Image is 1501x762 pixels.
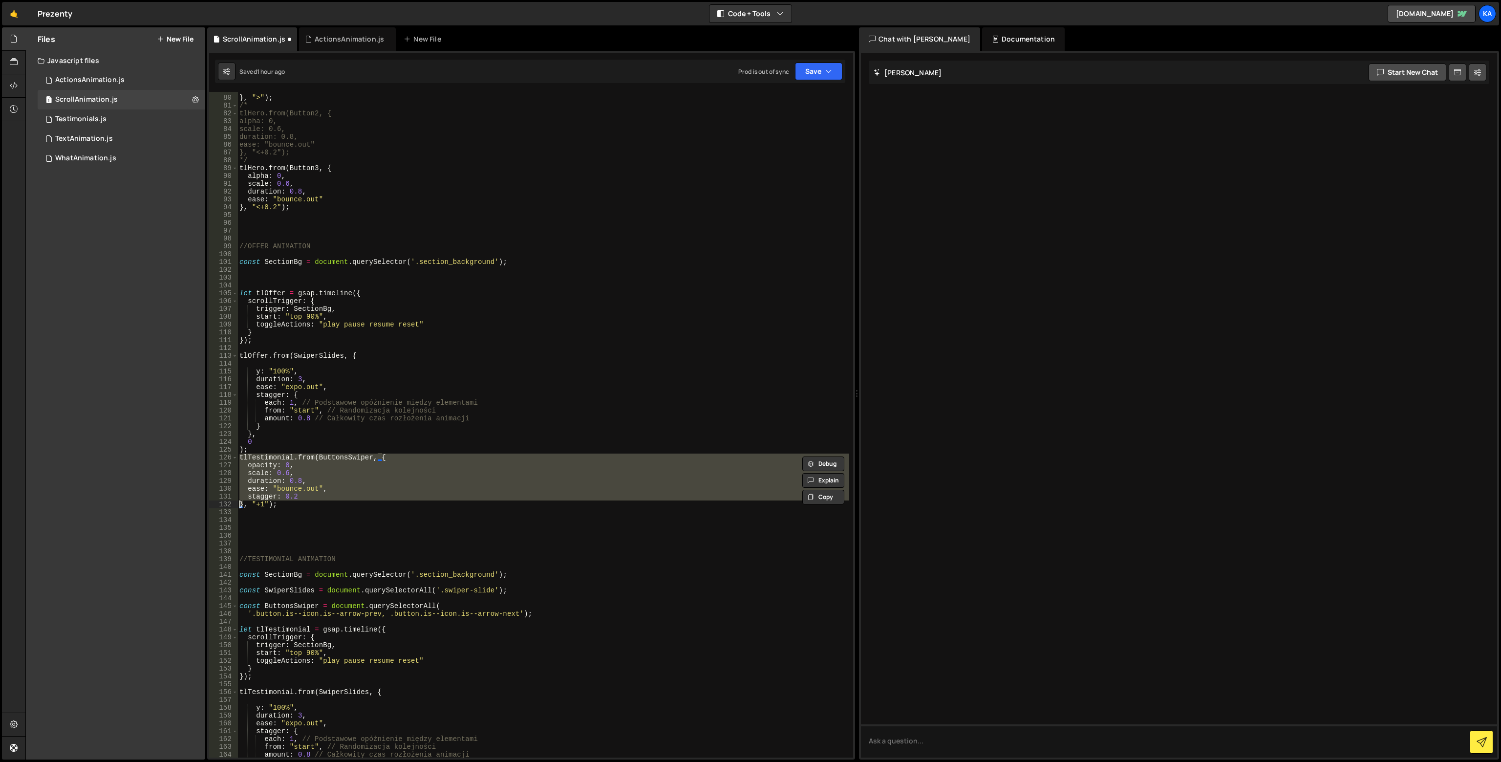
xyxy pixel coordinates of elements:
[209,626,238,633] div: 148
[209,579,238,587] div: 142
[404,34,445,44] div: New File
[795,63,842,80] button: Save
[209,696,238,704] div: 157
[209,266,238,274] div: 102
[982,27,1065,51] div: Documentation
[209,735,238,743] div: 162
[209,414,238,422] div: 121
[209,368,238,375] div: 115
[209,477,238,485] div: 129
[209,633,238,641] div: 149
[209,516,238,524] div: 134
[209,555,238,563] div: 139
[209,571,238,579] div: 141
[209,321,238,328] div: 109
[209,250,238,258] div: 100
[209,587,238,594] div: 143
[859,27,980,51] div: Chat with [PERSON_NAME]
[209,719,238,727] div: 160
[209,149,238,156] div: 87
[209,383,238,391] div: 117
[209,242,238,250] div: 99
[1388,5,1476,22] a: [DOMAIN_NAME]
[209,407,238,414] div: 120
[802,457,844,471] button: Debug
[26,51,205,70] div: Javascript files
[209,336,238,344] div: 111
[209,532,238,540] div: 136
[209,258,238,266] div: 101
[223,34,285,44] div: ScrollAnimation.js
[46,97,52,105] span: 1
[209,688,238,696] div: 156
[209,727,238,735] div: 161
[209,547,238,555] div: 138
[209,141,238,149] div: 86
[209,219,238,227] div: 96
[209,524,238,532] div: 135
[38,34,55,44] h2: Files
[209,399,238,407] div: 119
[709,5,792,22] button: Code + Tools
[209,360,238,368] div: 114
[209,602,238,610] div: 145
[209,117,238,125] div: 83
[802,490,844,504] button: Copy
[209,751,238,759] div: 164
[209,172,238,180] div: 90
[209,227,238,235] div: 97
[209,125,238,133] div: 84
[315,34,384,44] div: ActionsAnimation.js
[209,485,238,493] div: 130
[209,305,238,313] div: 107
[209,508,238,516] div: 133
[209,438,238,446] div: 124
[55,154,116,163] div: WhatAnimation.js
[209,680,238,688] div: 155
[1369,64,1446,81] button: Start new chat
[1479,5,1496,22] a: Ka
[209,328,238,336] div: 110
[209,203,238,211] div: 94
[38,109,205,129] div: 16268/43876.js
[257,67,285,76] div: 1 hour ago
[209,446,238,454] div: 125
[738,67,789,76] div: Prod is out of sync
[209,352,238,360] div: 113
[38,70,205,90] div: 16268/43877.js
[209,430,238,438] div: 123
[38,129,205,149] div: 16268/43879.js
[209,594,238,602] div: 144
[209,641,238,649] div: 150
[209,704,238,712] div: 158
[209,344,238,352] div: 112
[209,133,238,141] div: 85
[239,67,285,76] div: Saved
[209,156,238,164] div: 88
[38,90,205,109] div: 16268/43878.js
[209,211,238,219] div: 95
[209,454,238,461] div: 126
[209,375,238,383] div: 116
[209,657,238,665] div: 152
[209,282,238,289] div: 104
[157,35,193,43] button: New File
[209,180,238,188] div: 91
[2,2,26,25] a: 🤙
[209,422,238,430] div: 122
[802,473,844,488] button: Explain
[209,712,238,719] div: 159
[209,391,238,399] div: 118
[209,297,238,305] div: 106
[209,563,238,571] div: 140
[209,289,238,297] div: 105
[209,501,238,508] div: 132
[209,461,238,469] div: 127
[209,618,238,626] div: 147
[209,196,238,203] div: 93
[209,235,238,242] div: 98
[209,610,238,618] div: 146
[209,102,238,109] div: 81
[209,188,238,196] div: 92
